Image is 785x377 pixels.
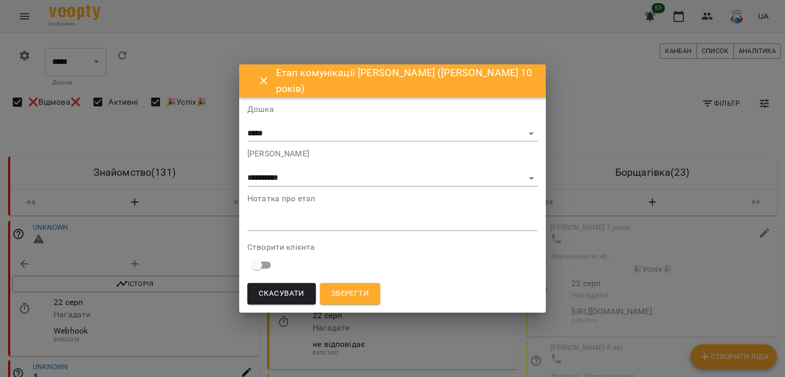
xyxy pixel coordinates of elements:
[331,287,369,300] span: Зберегти
[247,283,316,304] button: Скасувати
[320,283,380,304] button: Зберегти
[247,243,538,251] label: Створити клієнта
[259,287,305,300] span: Скасувати
[247,105,538,113] label: Дошка
[247,195,538,203] label: Нотатка про етап
[251,68,276,93] button: Close
[247,150,538,158] label: [PERSON_NAME]
[276,65,534,97] h6: Етап комунікації [PERSON_NAME] ([PERSON_NAME] 10 років)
